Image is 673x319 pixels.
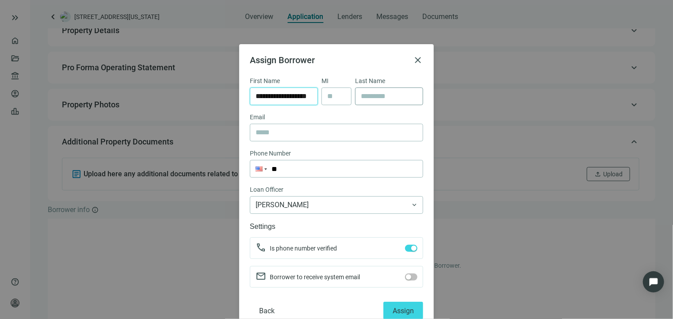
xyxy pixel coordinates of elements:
[250,185,283,194] span: Loan Officer
[270,245,337,252] span: Is phone number verified
[270,273,360,281] span: Borrower to receive system email
[250,55,315,65] span: Assign Borrower
[250,112,265,122] span: Email
[393,307,414,315] span: Assign
[256,197,417,213] span: Karnchea Barchue
[256,242,266,253] span: call
[643,271,664,292] div: Open Intercom Messenger
[250,160,267,177] div: United States: + 1
[250,221,275,232] span: Settings
[259,307,275,315] span: Back
[413,55,423,65] button: close
[321,76,329,86] span: MI
[250,148,291,158] span: Phone Number
[250,76,280,86] span: First Name
[256,271,266,281] span: mail
[355,76,385,86] span: Last Name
